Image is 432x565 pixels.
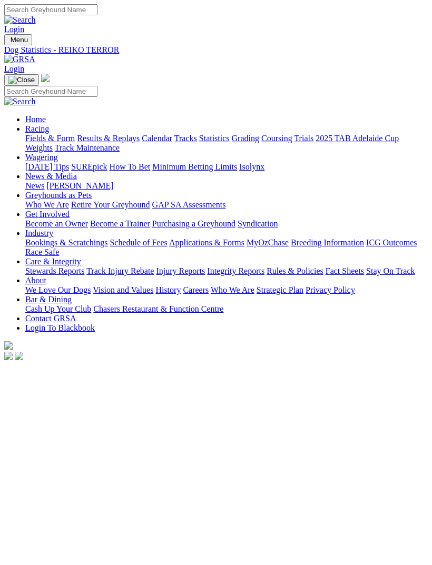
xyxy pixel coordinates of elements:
a: Who We Are [211,285,254,294]
a: Become a Trainer [90,219,150,228]
a: News [25,181,44,190]
div: Get Involved [25,219,428,229]
a: Applications & Forms [169,238,244,247]
a: Contact GRSA [25,314,76,323]
a: History [155,285,181,294]
a: Privacy Policy [306,285,355,294]
a: Strategic Plan [257,285,303,294]
img: Close [8,76,35,84]
a: Vision and Values [93,285,153,294]
input: Search [4,86,97,97]
a: Wagering [25,153,58,162]
a: Get Involved [25,210,70,219]
a: Weights [25,143,53,152]
span: Menu [11,36,28,44]
a: Chasers Restaurant & Function Centre [93,304,223,313]
a: Fields & Form [25,134,75,143]
a: Racing [25,124,49,133]
img: logo-grsa-white.png [41,74,50,82]
a: News & Media [25,172,77,181]
a: Breeding Information [291,238,364,247]
a: Results & Replays [77,134,140,143]
a: Login [4,25,24,34]
a: Coursing [261,134,292,143]
img: facebook.svg [4,352,13,360]
a: SUREpick [71,162,107,171]
a: Injury Reports [156,266,205,275]
a: Bookings & Scratchings [25,238,107,247]
a: Login [4,64,24,73]
button: Toggle navigation [4,34,32,45]
a: Greyhounds as Pets [25,191,92,200]
a: Dog Statistics - REIKO TERROR [4,45,428,55]
a: [PERSON_NAME] [46,181,113,190]
a: Schedule of Fees [110,238,167,247]
a: Calendar [142,134,172,143]
a: Who We Are [25,200,69,209]
a: Industry [25,229,53,237]
img: Search [4,97,36,106]
a: [DATE] Tips [25,162,69,171]
input: Search [4,4,97,15]
a: Retire Your Greyhound [71,200,150,209]
a: 2025 TAB Adelaide Cup [316,134,399,143]
div: Racing [25,134,428,153]
img: logo-grsa-white.png [4,341,13,350]
div: About [25,285,428,295]
a: How To Bet [110,162,151,171]
a: MyOzChase [247,238,289,247]
div: Wagering [25,162,428,172]
a: Tracks [174,134,197,143]
a: Grading [232,134,259,143]
a: Stay On Track [366,266,415,275]
a: Syndication [238,219,278,228]
a: Minimum Betting Limits [152,162,237,171]
div: Greyhounds as Pets [25,200,428,210]
div: News & Media [25,181,428,191]
a: Rules & Policies [267,266,323,275]
img: twitter.svg [15,352,23,360]
a: Isolynx [239,162,264,171]
a: Purchasing a Greyhound [152,219,235,228]
div: Care & Integrity [25,266,428,276]
a: About [25,276,46,285]
a: Become an Owner [25,219,88,228]
img: Search [4,15,36,25]
a: We Love Our Dogs [25,285,91,294]
a: Fact Sheets [326,266,364,275]
a: Track Injury Rebate [86,266,154,275]
a: Trials [294,134,313,143]
div: Bar & Dining [25,304,428,314]
button: Toggle navigation [4,74,39,86]
a: Care & Integrity [25,257,81,266]
a: GAP SA Assessments [152,200,226,209]
a: Integrity Reports [207,266,264,275]
a: Home [25,115,46,124]
a: Race Safe [25,247,59,256]
a: Statistics [199,134,230,143]
img: GRSA [4,55,35,64]
a: Stewards Reports [25,266,84,275]
a: Cash Up Your Club [25,304,91,313]
a: Login To Blackbook [25,323,95,332]
a: Track Maintenance [55,143,120,152]
div: Industry [25,238,428,257]
a: Bar & Dining [25,295,72,304]
a: Careers [183,285,209,294]
a: ICG Outcomes [366,238,417,247]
